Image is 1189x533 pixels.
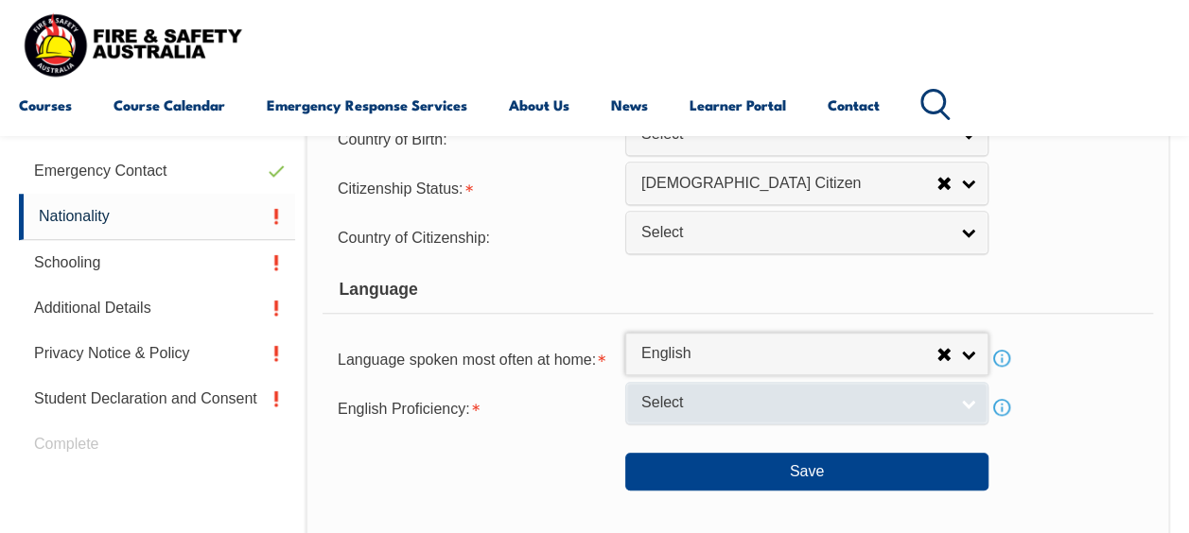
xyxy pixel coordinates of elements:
[641,223,948,243] span: Select
[19,148,295,194] a: Emergency Contact
[611,82,648,128] a: News
[625,453,988,490] button: Save
[338,131,447,147] span: Country of Birth:
[323,266,1153,314] div: Language
[338,352,596,368] span: Language spoken most often at home:
[641,344,936,364] span: English
[19,82,72,128] a: Courses
[828,82,880,128] a: Contact
[267,82,467,128] a: Emergency Response Services
[988,394,1015,421] a: Info
[323,168,625,206] div: Citizenship Status is required.
[19,285,295,331] a: Additional Details
[114,82,225,128] a: Course Calendar
[338,401,470,417] span: English Proficiency:
[641,393,948,413] span: Select
[338,230,490,246] span: Country of Citizenship:
[19,376,295,421] a: Student Declaration and Consent
[690,82,786,128] a: Learner Portal
[323,388,625,426] div: English Proficiency is required.
[19,331,295,376] a: Privacy Notice & Policy
[19,194,295,240] a: Nationality
[641,174,936,194] span: [DEMOGRAPHIC_DATA] Citizen
[988,345,1015,371] a: Info
[323,339,625,377] div: Language spoken most often at home is required.
[509,82,569,128] a: About Us
[19,240,295,285] a: Schooling
[338,181,463,197] span: Citizenship Status:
